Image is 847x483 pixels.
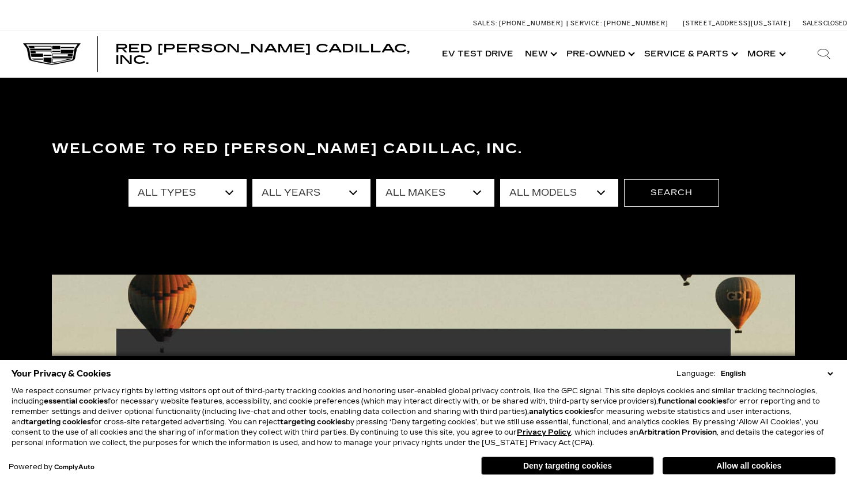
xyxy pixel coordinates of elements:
a: Privacy Policy [517,428,571,436]
span: Sales: [803,20,823,27]
div: Language: [676,370,716,377]
span: [PHONE_NUMBER] [499,20,564,27]
a: [STREET_ADDRESS][US_STATE] [683,20,791,27]
h3: Welcome to Red [PERSON_NAME] Cadillac, Inc. [52,138,795,161]
a: Service: [PHONE_NUMBER] [566,20,671,26]
strong: essential cookies [44,397,108,405]
span: Sales: [473,20,497,27]
div: Powered by [9,463,94,471]
select: Filter by make [376,179,494,207]
select: Filter by year [252,179,370,207]
span: [PHONE_NUMBER] [604,20,668,27]
select: Filter by model [500,179,618,207]
a: Red [PERSON_NAME] Cadillac, Inc. [115,43,425,66]
strong: analytics cookies [529,408,593,416]
strong: Arbitration Provision [638,428,717,436]
img: Cadillac Dark Logo with Cadillac White Text [23,43,81,65]
a: EV Test Drive [436,31,519,77]
button: More [742,31,789,77]
a: Pre-Owned [561,31,638,77]
a: ComplyAuto [54,464,94,471]
a: Service & Parts [638,31,742,77]
select: Language Select [718,368,835,379]
span: Service: [570,20,602,27]
strong: targeting cookies [25,418,91,426]
button: Search [624,179,719,207]
span: Red [PERSON_NAME] Cadillac, Inc. [115,41,410,67]
span: Closed [823,20,847,27]
a: Sales: [PHONE_NUMBER] [473,20,566,26]
p: We respect consumer privacy rights by letting visitors opt out of third-party tracking cookies an... [12,386,835,448]
a: New [519,31,561,77]
button: Deny targeting cookies [481,457,654,475]
select: Filter by type [128,179,247,207]
span: Your Privacy & Cookies [12,366,111,382]
strong: functional cookies [658,397,727,405]
button: Allow all cookies [663,457,835,474]
strong: targeting cookies [280,418,346,426]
